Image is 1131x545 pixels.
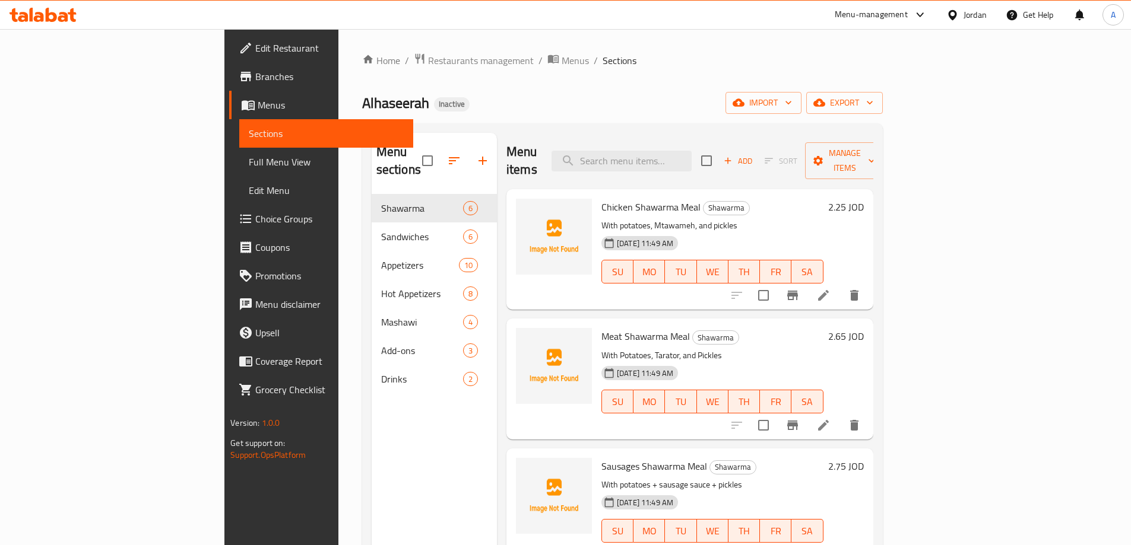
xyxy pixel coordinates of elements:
a: Full Menu View [239,148,413,176]
span: A [1111,8,1116,21]
span: Promotions [255,269,404,283]
span: MO [638,263,660,281]
span: TU [670,263,692,281]
span: [DATE] 11:49 AM [612,497,678,508]
a: Edit menu item [816,418,831,432]
span: Select all sections [415,148,440,173]
span: Inactive [434,99,470,109]
div: Hot Appetizers8 [372,279,497,308]
span: FR [765,393,787,410]
span: 6 [464,203,477,214]
span: SA [796,263,818,281]
span: Coverage Report [255,354,404,368]
div: Drinks2 [372,365,497,393]
button: SU [601,519,633,543]
span: Add item [719,152,757,170]
button: SA [791,390,823,413]
button: TU [665,260,696,283]
span: FR [765,263,787,281]
button: MO [633,390,665,413]
span: Select to update [751,283,776,308]
button: TU [665,390,696,413]
span: Shawarma [710,460,756,474]
span: SU [607,522,629,540]
div: items [463,343,478,358]
span: Select section [694,148,719,173]
div: items [463,372,478,386]
span: Version: [230,415,259,431]
span: TH [733,393,755,410]
button: MO [633,260,665,283]
button: delete [840,281,869,310]
button: Manage items [805,142,885,179]
span: WE [702,393,724,410]
span: TH [733,263,755,281]
button: WE [697,519,728,543]
a: Grocery Checklist [229,375,413,404]
span: Menu disclaimer [255,297,404,311]
span: Sections [249,126,404,141]
a: Promotions [229,262,413,290]
a: Menu disclaimer [229,290,413,318]
span: TH [733,522,755,540]
li: / [594,53,598,68]
img: Meat Shawarma Meal [516,328,592,404]
div: Menu-management [835,8,908,22]
span: 4 [464,317,477,328]
nav: breadcrumb [362,53,883,68]
span: Shawarma [381,201,463,215]
a: Coverage Report [229,347,413,375]
span: Shawarma [693,331,739,345]
p: With potatoes, Mtawameh, and pickles [601,218,823,233]
div: Shawarma6 [372,194,497,222]
button: TH [728,519,760,543]
span: Edit Menu [249,183,404,197]
a: Restaurants management [414,53,534,68]
button: import [726,92,801,114]
h6: 2.75 JOD [828,458,864,474]
span: Coupons [255,240,404,254]
span: MO [638,393,660,410]
span: Meat Shawarma Meal [601,327,690,345]
div: items [463,286,478,301]
button: SU [601,260,633,283]
button: SA [791,519,823,543]
div: Sandwiches [381,230,463,244]
h2: Menu items [506,143,537,179]
span: Drinks [381,372,463,386]
a: Choice Groups [229,205,413,233]
button: FR [760,390,791,413]
div: Sandwiches6 [372,222,497,251]
h6: 2.65 JOD [828,328,864,345]
button: Add section [468,146,497,175]
span: SA [796,393,818,410]
span: Restaurants management [428,53,534,68]
span: Sausages Shawarma Meal [601,457,707,475]
span: Upsell [255,326,404,340]
a: Edit Restaurant [229,34,413,62]
a: Coupons [229,233,413,262]
button: export [806,92,883,114]
button: TH [728,390,760,413]
span: Appetizers [381,258,459,272]
div: items [463,230,478,244]
span: Select to update [751,413,776,438]
span: 8 [464,288,477,299]
a: Edit Menu [239,176,413,205]
span: Grocery Checklist [255,383,404,397]
div: Add-ons3 [372,336,497,365]
span: [DATE] 11:49 AM [612,238,678,249]
img: Chicken Shawarma Meal [516,199,592,275]
div: Jordan [964,8,987,21]
span: 6 [464,231,477,243]
button: TU [665,519,696,543]
button: SU [601,390,633,413]
span: Menus [562,53,589,68]
span: 1.0.0 [262,415,280,431]
span: SA [796,522,818,540]
img: Sausages Shawarma Meal [516,458,592,534]
span: Alhaseerah [362,90,429,116]
a: Menus [547,53,589,68]
div: Shawarma [709,460,756,474]
div: items [463,315,478,329]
